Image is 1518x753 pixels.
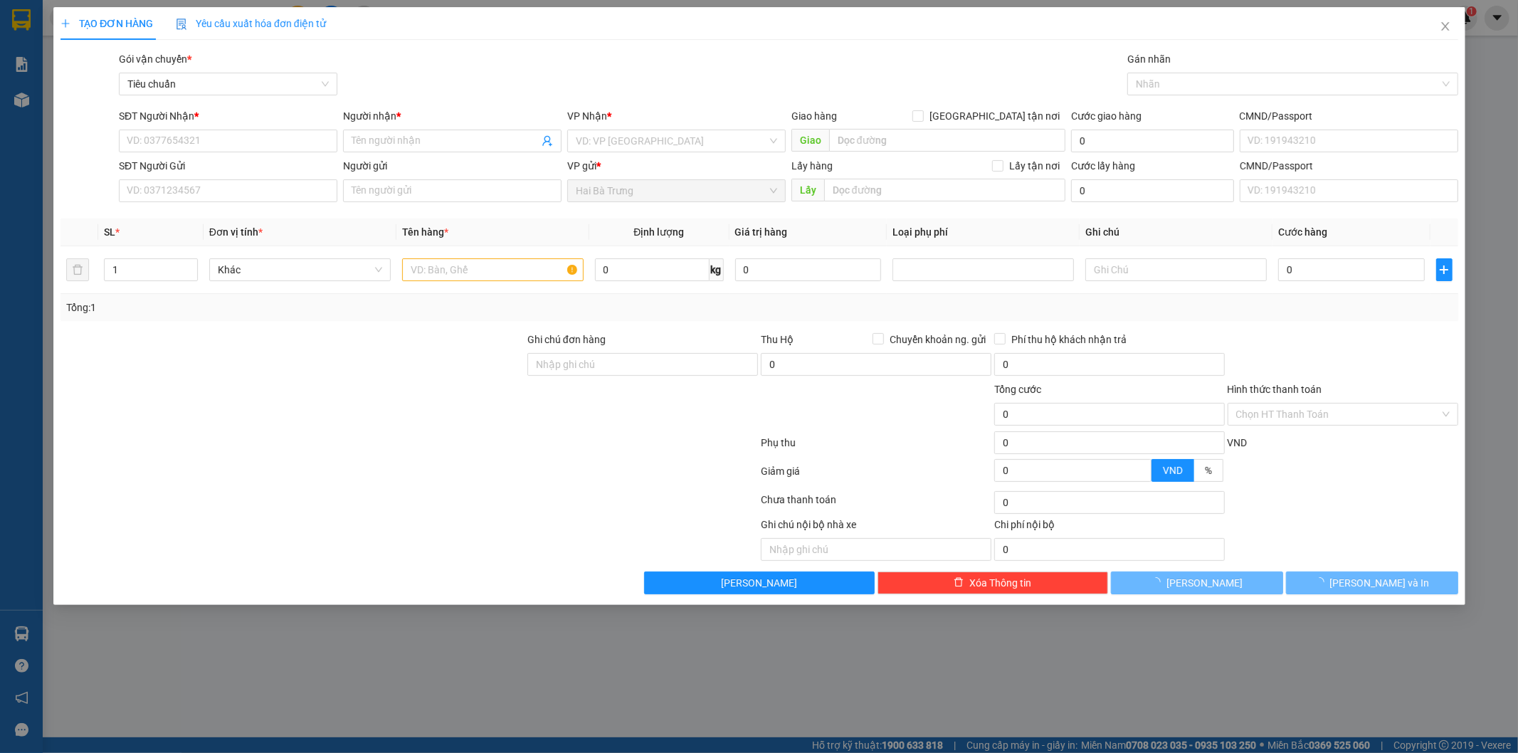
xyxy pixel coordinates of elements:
[644,572,875,594] button: [PERSON_NAME]
[760,517,991,538] div: Ghi chú nội bộ nhà xe
[969,575,1031,591] span: Xóa Thông tin
[66,300,586,315] div: Tổng: 1
[993,517,1224,538] div: Chi phí nội bộ
[127,73,329,95] span: Tiêu chuẩn
[759,463,993,488] div: Giảm giá
[343,108,562,124] div: Người nhận
[709,258,723,281] span: kg
[760,538,991,561] input: Nhập ghi chú
[1071,130,1233,152] input: Cước giao hàng
[1435,258,1452,281] button: plus
[1151,577,1166,587] span: loading
[1110,572,1282,594] button: [PERSON_NAME]
[1314,577,1329,587] span: loading
[1227,384,1322,395] label: Hình thức thanh toán
[527,334,606,345] label: Ghi chú đơn hàng
[401,258,583,281] input: VD: Bàn, Ghế
[734,226,787,238] span: Giá trị hàng
[1239,158,1458,174] div: CMND/Passport
[1329,575,1429,591] span: [PERSON_NAME] và In
[877,572,1108,594] button: deleteXóa Thông tin
[759,492,993,517] div: Chưa thanh toán
[791,179,823,201] span: Lấy
[119,158,337,174] div: SĐT Người Gửi
[954,577,964,589] span: delete
[828,129,1065,152] input: Dọc đường
[1080,218,1272,246] th: Ghi chú
[1239,108,1458,124] div: CMND/Passport
[1285,572,1458,594] button: [PERSON_NAME] và In
[1227,437,1247,448] span: VND
[60,18,153,29] span: TẠO ĐƠN HÀNG
[1071,110,1142,122] label: Cước giao hàng
[567,110,607,122] span: VP Nhận
[542,135,553,147] span: user-add
[119,53,191,65] span: Gói vận chuyển
[1425,7,1465,47] button: Close
[217,259,381,280] span: Khác
[1436,264,1451,275] span: plus
[924,108,1065,124] span: [GEOGRAPHIC_DATA] tận nơi
[760,334,793,345] span: Thu Hộ
[401,226,448,238] span: Tên hàng
[993,384,1040,395] span: Tổng cước
[119,108,337,124] div: SĐT Người Nhận
[759,435,993,460] div: Phụ thu
[734,258,881,281] input: 0
[1439,21,1450,32] span: close
[887,218,1080,246] th: Loại phụ phí
[1071,179,1233,202] input: Cước lấy hàng
[66,258,89,281] button: delete
[1162,465,1182,476] span: VND
[721,575,797,591] span: [PERSON_NAME]
[1204,465,1211,476] span: %
[791,160,832,172] span: Lấy hàng
[823,179,1065,201] input: Dọc đường
[791,129,828,152] span: Giao
[527,353,758,376] input: Ghi chú đơn hàng
[104,226,115,238] span: SL
[567,158,786,174] div: VP gửi
[1085,258,1267,281] input: Ghi Chú
[60,19,70,28] span: plus
[791,110,836,122] span: Giao hàng
[1278,226,1327,238] span: Cước hàng
[209,226,262,238] span: Đơn vị tính
[1127,53,1171,65] label: Gán nhãn
[883,332,991,347] span: Chuyển khoản ng. gửi
[1071,160,1135,172] label: Cước lấy hàng
[633,226,684,238] span: Định lượng
[343,158,562,174] div: Người gửi
[1005,332,1132,347] span: Phí thu hộ khách nhận trả
[576,180,777,201] span: Hai Bà Trưng
[1003,158,1065,174] span: Lấy tận nơi
[176,18,326,29] span: Yêu cầu xuất hóa đơn điện tử
[176,19,187,30] img: icon
[1166,575,1243,591] span: [PERSON_NAME]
